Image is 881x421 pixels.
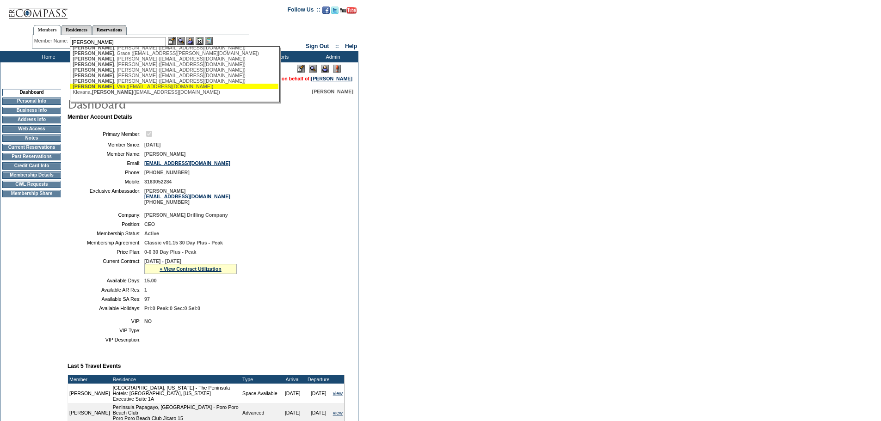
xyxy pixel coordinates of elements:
span: [PERSON_NAME] [73,61,114,67]
td: [DATE] [306,384,332,403]
img: b_calculator.gif [205,37,213,45]
td: Email: [71,160,141,166]
a: Help [345,43,357,49]
img: Become our fan on Facebook [322,6,330,14]
span: [PERSON_NAME] [73,45,114,50]
img: Reservations [196,37,203,45]
td: Price Plan: [71,249,141,255]
span: Classic v01.15 30 Day Plus - Peak [144,240,223,245]
td: Member [68,375,111,384]
a: Residences [61,25,92,35]
td: Address Info [2,116,61,123]
a: Sign Out [306,43,329,49]
td: Past Reservations [2,153,61,160]
span: 0-0 30 Day Plus - Peak [144,249,197,255]
td: CWL Requests [2,181,61,188]
img: b_edit.gif [168,37,176,45]
div: , [PERSON_NAME] ([EMAIL_ADDRESS][DOMAIN_NAME]) [73,78,276,84]
td: Follow Us :: [288,6,320,17]
a: [EMAIL_ADDRESS][DOMAIN_NAME] [144,160,230,166]
span: [PERSON_NAME] [312,89,353,94]
div: , [PERSON_NAME] ([EMAIL_ADDRESS][DOMAIN_NAME]) [73,61,276,67]
td: Current Reservations [2,144,61,151]
span: 97 [144,296,150,302]
a: » View Contract Utilization [160,266,222,272]
td: VIP: [71,318,141,324]
td: Member Name: [71,151,141,157]
td: Credit Card Info [2,162,61,170]
div: Klevana, ([EMAIL_ADDRESS][DOMAIN_NAME]) [73,89,276,95]
td: Position: [71,221,141,227]
span: NO [144,318,152,324]
a: view [333,410,343,415]
a: [PERSON_NAME] [311,76,352,81]
td: Residence [111,375,241,384]
td: Membership Status: [71,231,141,236]
span: [PERSON_NAME] [73,56,114,61]
td: [PERSON_NAME] [68,384,111,403]
td: Business Info [2,107,61,114]
a: view [333,390,343,396]
td: Personal Info [2,98,61,105]
b: Last 5 Travel Events [68,363,121,369]
td: VIP Description: [71,337,141,342]
span: 1 [144,287,147,293]
td: Mobile: [71,179,141,184]
img: Edit Mode [297,65,305,73]
td: VIP Type: [71,328,141,333]
td: Primary Member: [71,129,141,138]
td: Notes [2,134,61,142]
a: Subscribe to our YouTube Channel [340,9,357,15]
td: Company: [71,212,141,218]
span: [PERSON_NAME] [73,50,114,56]
img: Log Concern/Member Elevation [333,65,341,73]
img: View Mode [309,65,317,73]
span: [PERSON_NAME] [73,67,114,73]
div: , Van ([EMAIL_ADDRESS][DOMAIN_NAME]) [73,84,276,89]
td: Available AR Res: [71,287,141,293]
img: Impersonate [321,65,329,73]
span: [PERSON_NAME] [73,84,114,89]
span: Active [144,231,159,236]
img: Subscribe to our YouTube Channel [340,7,357,14]
td: Membership Details [2,171,61,179]
a: Reservations [92,25,127,35]
div: , [PERSON_NAME] ([EMAIL_ADDRESS][DOMAIN_NAME]) [73,67,276,73]
span: [PERSON_NAME] [73,78,114,84]
span: [PERSON_NAME] [73,73,114,78]
span: [PHONE_NUMBER] [144,170,190,175]
span: [PERSON_NAME] Drilling Company [144,212,228,218]
td: [DATE] [280,384,306,403]
div: , [PERSON_NAME] ([EMAIL_ADDRESS][DOMAIN_NAME]) [73,56,276,61]
a: Members [33,25,62,35]
span: 3163052284 [144,179,172,184]
a: Follow us on Twitter [331,9,339,15]
div: , Grace ([EMAIL_ADDRESS][PERSON_NAME][DOMAIN_NAME]) [73,50,276,56]
a: Become our fan on Facebook [322,9,330,15]
div: , [PERSON_NAME] ([EMAIL_ADDRESS][DOMAIN_NAME]) [73,45,276,50]
td: Available Days: [71,278,141,283]
td: Departure [306,375,332,384]
td: Membership Agreement: [71,240,141,245]
b: Member Account Details [68,114,132,120]
img: Impersonate [186,37,194,45]
span: :: [335,43,339,49]
td: Admin [305,51,358,62]
td: Current Contract: [71,258,141,274]
span: [PERSON_NAME] [PHONE_NUMBER] [144,188,230,205]
img: Follow us on Twitter [331,6,339,14]
div: Member Name: [34,37,70,45]
td: Type [241,375,280,384]
span: You are acting on behalf of: [246,76,352,81]
span: [PERSON_NAME] [92,89,133,95]
span: Pri:0 Peak:0 Sec:0 Sel:0 [144,305,200,311]
span: CEO [144,221,155,227]
td: Membership Share [2,190,61,197]
td: Phone: [71,170,141,175]
a: [EMAIL_ADDRESS][DOMAIN_NAME] [144,194,230,199]
td: Member Since: [71,142,141,147]
td: Available SA Res: [71,296,141,302]
td: Space Available [241,384,280,403]
span: [PERSON_NAME] [144,151,185,157]
td: Web Access [2,125,61,133]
